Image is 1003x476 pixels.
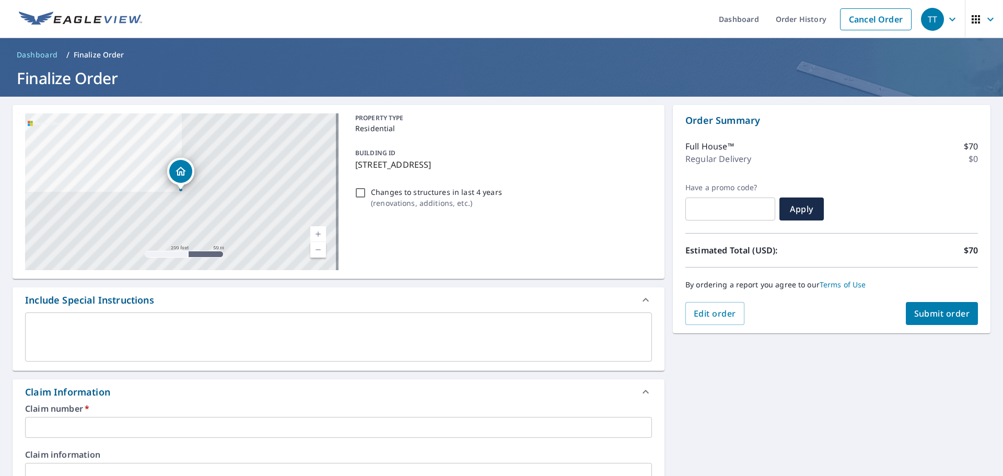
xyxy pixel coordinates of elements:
p: $0 [969,153,978,165]
p: Finalize Order [74,50,124,60]
div: Claim Information [13,379,664,404]
button: Submit order [906,302,978,325]
a: Cancel Order [840,8,912,30]
p: Order Summary [685,113,978,127]
span: Edit order [694,308,736,319]
img: EV Logo [19,11,142,27]
span: Dashboard [17,50,58,60]
p: Full House™ [685,140,734,153]
span: Apply [788,203,815,215]
p: Regular Delivery [685,153,751,165]
nav: breadcrumb [13,47,990,63]
h1: Finalize Order [13,67,990,89]
div: Dropped pin, building 1, Residential property, 249 HENDON DR NW CALGARY AB T2K1Z4 [167,158,194,190]
label: Have a promo code? [685,183,775,192]
div: Include Special Instructions [25,293,154,307]
div: Claim Information [25,385,110,399]
a: Current Level 17, Zoom In [310,226,326,242]
p: BUILDING ID [355,148,395,157]
label: Claim information [25,450,652,459]
a: Terms of Use [820,280,866,289]
p: Residential [355,123,648,134]
a: Dashboard [13,47,62,63]
p: PROPERTY TYPE [355,113,648,123]
button: Edit order [685,302,744,325]
div: Include Special Instructions [13,287,664,312]
p: $70 [964,140,978,153]
label: Claim number [25,404,652,413]
p: ( renovations, additions, etc. ) [371,198,502,208]
p: [STREET_ADDRESS] [355,158,648,171]
a: Current Level 17, Zoom Out [310,242,326,258]
div: TT [921,8,944,31]
button: Apply [779,198,824,220]
p: Changes to structures in last 4 years [371,187,502,198]
p: Estimated Total (USD): [685,244,832,257]
li: / [66,49,69,61]
p: $70 [964,244,978,257]
span: Submit order [914,308,970,319]
p: By ordering a report you agree to our [685,280,978,289]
